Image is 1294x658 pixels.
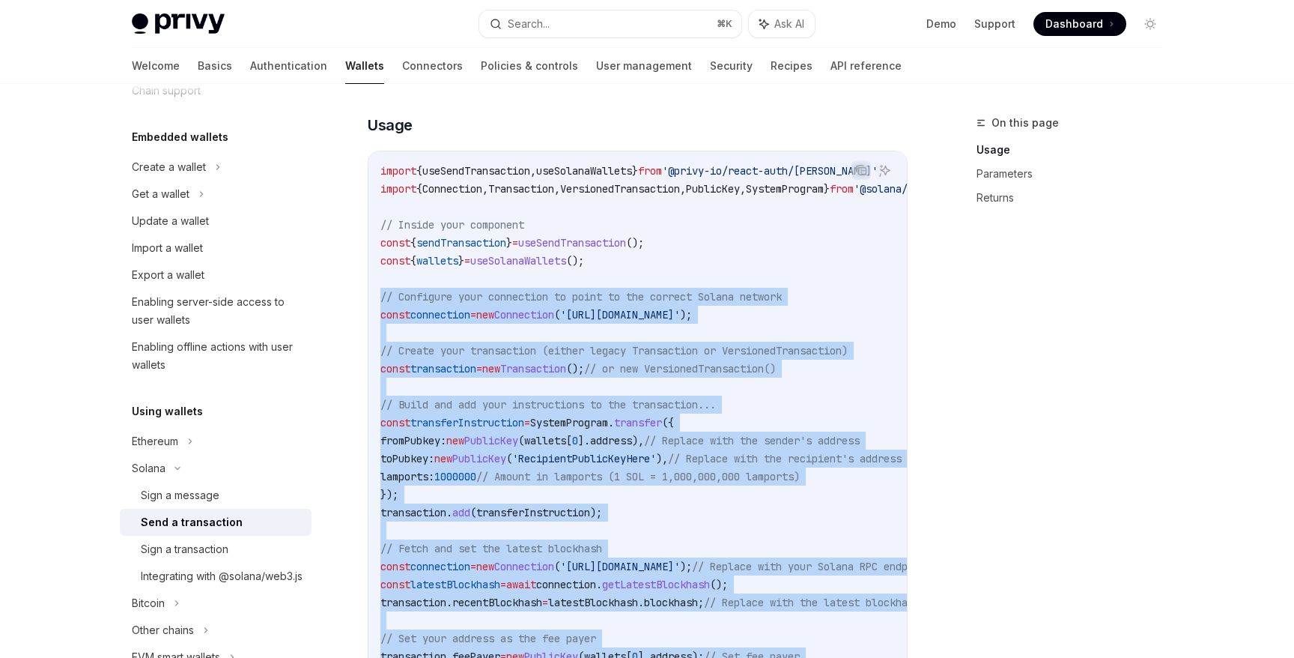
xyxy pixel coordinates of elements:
[368,115,413,136] span: Usage
[680,308,692,322] span: );
[141,540,228,558] div: Sign a transaction
[530,164,536,178] span: ,
[560,308,680,322] span: '[URL][DOMAIN_NAME]'
[680,560,692,573] span: );
[578,434,590,447] span: ].
[1138,12,1162,36] button: Toggle dark mode
[120,289,312,333] a: Enabling server-side access to user wallets
[120,333,312,378] a: Enabling offline actions with user wallets
[638,164,662,178] span: from
[198,48,232,84] a: Basics
[662,164,878,178] span: '@privy-io/react-auth/[PERSON_NAME]'
[380,344,848,357] span: // Create your transaction (either legacy Transaction or VersionedTransaction)
[991,114,1059,132] span: On this page
[446,506,452,519] span: .
[1045,16,1103,31] span: Dashboard
[141,567,303,585] div: Integrating with @solana/web3.js
[686,182,740,196] span: PublicKey
[830,48,902,84] a: API reference
[512,236,518,250] span: =
[458,254,464,268] span: }
[132,13,225,34] img: light logo
[717,18,732,30] span: ⌘ K
[851,160,871,180] button: Copy the contents from the code block
[566,254,584,268] span: ();
[608,416,614,429] span: .
[476,506,590,519] span: transferInstruction
[710,48,753,84] a: Security
[120,563,312,590] a: Integrating with @solana/web3.js
[476,362,482,375] span: =
[132,432,178,450] div: Ethereum
[749,10,815,37] button: Ask AI
[380,416,410,429] span: const
[976,186,1174,210] a: Returns
[416,236,506,250] span: sendTransaction
[774,16,804,31] span: Ask AI
[644,434,860,447] span: // Replace with the sender's address
[976,138,1174,162] a: Usage
[476,470,800,483] span: // Amount in lamports (1 SOL = 1,000,000,000 lamports)
[464,434,518,447] span: PublicKey
[380,578,410,591] span: const
[422,182,482,196] span: Connection
[560,182,680,196] span: VersionedTransaction
[120,536,312,563] a: Sign a transaction
[345,48,384,84] a: Wallets
[566,362,584,375] span: ();
[380,542,602,555] span: // Fetch and set the latest blockhash
[506,452,512,465] span: (
[402,48,463,84] a: Connectors
[926,16,956,31] a: Demo
[566,434,572,447] span: [
[560,560,680,573] span: '[URL][DOMAIN_NAME]'
[482,182,488,196] span: ,
[464,254,470,268] span: =
[976,162,1174,186] a: Parameters
[554,308,560,322] span: (
[632,164,638,178] span: }
[470,506,476,519] span: (
[380,488,398,501] span: });
[481,48,578,84] a: Policies & controls
[602,578,710,591] span: getLatestBlockhash
[380,470,434,483] span: lamports:
[132,185,189,203] div: Get a wallet
[380,398,716,411] span: // Build and add your instructions to the transaction...
[132,239,203,257] div: Import a wallet
[446,596,452,609] span: .
[596,48,692,84] a: User management
[508,15,550,33] div: Search...
[530,416,608,429] span: SystemProgram
[548,596,638,609] span: latestBlockhash
[416,254,458,268] span: wallets
[470,308,476,322] span: =
[120,235,312,262] a: Import a wallet
[132,158,206,176] div: Create a wallet
[416,182,422,196] span: {
[494,560,554,573] span: Connection
[120,509,312,536] a: Send a transaction
[482,362,500,375] span: new
[380,308,410,322] span: const
[141,486,219,504] div: Sign a message
[590,434,632,447] span: address
[854,182,956,196] span: '@solana/web3.js'
[614,416,662,429] span: transfer
[470,560,476,573] span: =
[132,293,303,329] div: Enabling server-side access to user wallets
[132,594,165,612] div: Bitcoin
[479,10,741,37] button: Search...⌘K
[410,560,470,573] span: connection
[638,596,644,609] span: .
[380,434,446,447] span: fromPubkey:
[380,182,416,196] span: import
[470,254,566,268] span: useSolanaWallets
[626,236,644,250] span: ();
[476,560,494,573] span: new
[656,452,668,465] span: ),
[662,416,674,429] span: ({
[680,182,686,196] span: ,
[524,416,530,429] span: =
[692,560,932,573] span: // Replace with your Solana RPC endpoint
